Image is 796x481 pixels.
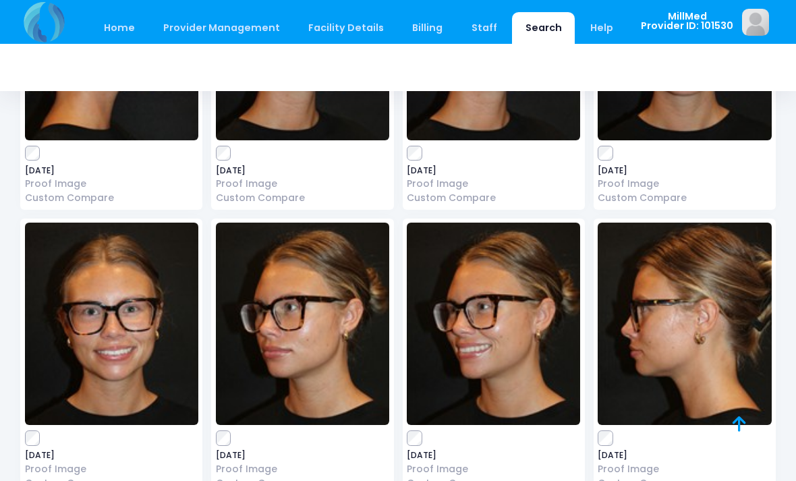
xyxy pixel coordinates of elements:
[598,167,771,175] span: [DATE]
[25,191,198,205] a: Custom Compare
[295,12,397,44] a: Facility Details
[90,12,148,44] a: Home
[598,223,771,425] img: image
[598,451,771,459] span: [DATE]
[598,462,771,476] a: Proof Image
[399,12,456,44] a: Billing
[407,167,580,175] span: [DATE]
[407,191,580,205] a: Custom Compare
[598,177,771,191] a: Proof Image
[407,223,580,425] img: image
[458,12,510,44] a: Staff
[512,12,575,44] a: Search
[25,167,198,175] span: [DATE]
[25,462,198,476] a: Proof Image
[641,11,733,31] span: MillMed Provider ID: 101530
[25,177,198,191] a: Proof Image
[407,451,580,459] span: [DATE]
[407,177,580,191] a: Proof Image
[598,191,771,205] a: Custom Compare
[150,12,293,44] a: Provider Management
[216,462,389,476] a: Proof Image
[577,12,627,44] a: Help
[742,9,769,36] img: image
[25,451,198,459] span: [DATE]
[25,223,198,425] img: image
[216,191,389,205] a: Custom Compare
[407,462,580,476] a: Proof Image
[216,167,389,175] span: [DATE]
[216,223,389,425] img: image
[216,451,389,459] span: [DATE]
[216,177,389,191] a: Proof Image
